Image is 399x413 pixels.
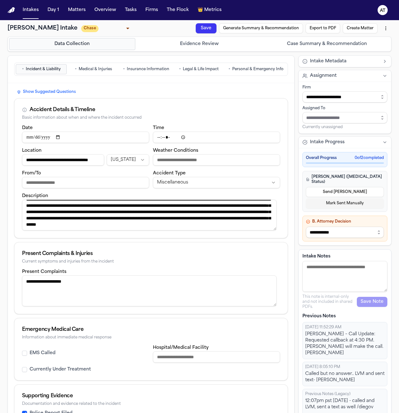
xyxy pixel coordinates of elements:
[226,64,286,74] button: Go to Personal & Emergency Info
[306,174,384,184] h4: [PERSON_NAME] ([MEDICAL_DATA] Status)
[306,23,340,33] button: Export to PDF
[9,38,135,50] button: Go to Data Collection step
[79,67,112,72] span: Medical & Injuries
[306,187,384,197] button: Send [PERSON_NAME]
[20,4,41,16] button: Intakes
[306,219,384,224] h4: B. Attorney Decision
[16,64,67,74] button: Go to Incident & Liability
[123,66,125,72] span: •
[81,25,98,32] span: Chase
[305,371,385,383] div: Called but no answer.. LVM and sent text- [PERSON_NAME]
[264,38,390,50] button: Go to Case Summary & Recommendation step
[355,156,384,161] span: 0 of 2 completed
[302,125,343,130] span: Currently unassigned
[22,335,280,340] div: Information about immediate medical response
[219,23,303,33] button: Generate Summary & Recommendation
[153,351,280,363] input: Hospital or medical facility
[22,402,280,406] div: Documentation and evidence related to the incident
[173,64,224,74] button: Go to Legal & Life Impact
[22,66,24,72] span: •
[120,64,172,74] button: Go to Insurance Information
[153,345,209,350] label: Hospital/Medical Facility
[137,38,263,50] button: Go to Evidence Review step
[22,200,277,230] textarea: Incident description
[22,326,280,333] div: Emergency Medical Care
[380,23,391,34] button: More actions
[179,66,181,72] span: •
[26,67,61,72] span: Incident & Liability
[122,4,139,16] button: Tasks
[30,366,91,373] label: Currently Under Treatment
[153,154,280,166] input: Weather conditions
[299,56,391,67] button: Intake Metadata
[9,38,390,50] nav: Intake steps
[127,67,169,72] span: Insurance Information
[8,7,15,13] a: Home
[232,67,284,72] span: Personal & Emergency Info
[22,275,277,306] textarea: Present complaints
[299,137,391,148] button: Intake Progress
[183,67,219,72] span: Legal & Life Impact
[302,85,387,90] div: Firm
[45,4,62,16] button: Day 1
[65,4,88,16] button: Matters
[153,148,198,153] label: Weather Conditions
[302,91,387,103] input: Select firm
[22,126,33,130] label: Date
[22,392,280,400] div: Supporting Evidence
[306,198,384,208] button: Mark Sent Manually
[302,112,387,123] input: Assign to staff member
[81,24,132,33] div: Update intake status
[305,365,385,370] div: [DATE] 8:05:10 PM
[68,64,119,74] button: Go to Medical & Injuries
[22,269,66,274] label: Present Complaints
[302,261,387,292] textarea: Intake notes
[22,132,149,143] input: Incident date
[22,259,280,264] div: Current symptoms and injuries from the incident
[306,156,337,161] span: Overall Progress
[164,4,191,16] button: The Flock
[310,139,345,145] span: Intake Progress
[310,58,346,65] span: Intake Metadata
[14,88,78,96] button: Show Suggested Questions
[30,106,95,114] div: Accident Details & Timeline
[22,177,149,188] input: From/To destination
[153,126,164,130] label: Time
[107,154,149,166] button: Incident state
[302,313,387,320] p: Previous Notes
[302,253,387,260] label: Intake Notes
[22,250,280,257] div: Present Complaints & Injuries
[343,23,378,33] button: Create Matter
[8,24,77,33] h1: [PERSON_NAME] Intake
[153,132,280,143] input: Incident time
[75,66,77,72] span: •
[305,392,385,397] div: Previous Notes (Legacy)
[92,4,119,16] button: Overview
[196,23,216,33] button: Save
[299,70,391,82] button: Assignment
[143,4,160,16] button: Firms
[22,194,48,198] label: Description
[305,325,385,330] div: [DATE] 11:52:29 AM
[153,171,186,176] label: Accident Type
[22,148,42,153] label: Location
[22,171,41,176] label: From/To
[302,294,357,309] p: This note is internal-only and not included in shared PDFs.
[30,350,55,356] label: EMS Called
[22,116,280,120] div: Basic information about when and where the incident occurred
[228,66,230,72] span: •
[8,7,15,13] img: Finch Logo
[195,4,224,16] button: crownMetrics
[305,331,385,356] div: [PERSON_NAME] – Call Update: Requested callback at 4:30 PM. [PERSON_NAME] will make the call. [PE...
[302,106,387,111] div: Assigned To
[22,154,104,166] input: Incident location
[310,73,337,79] span: Assignment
